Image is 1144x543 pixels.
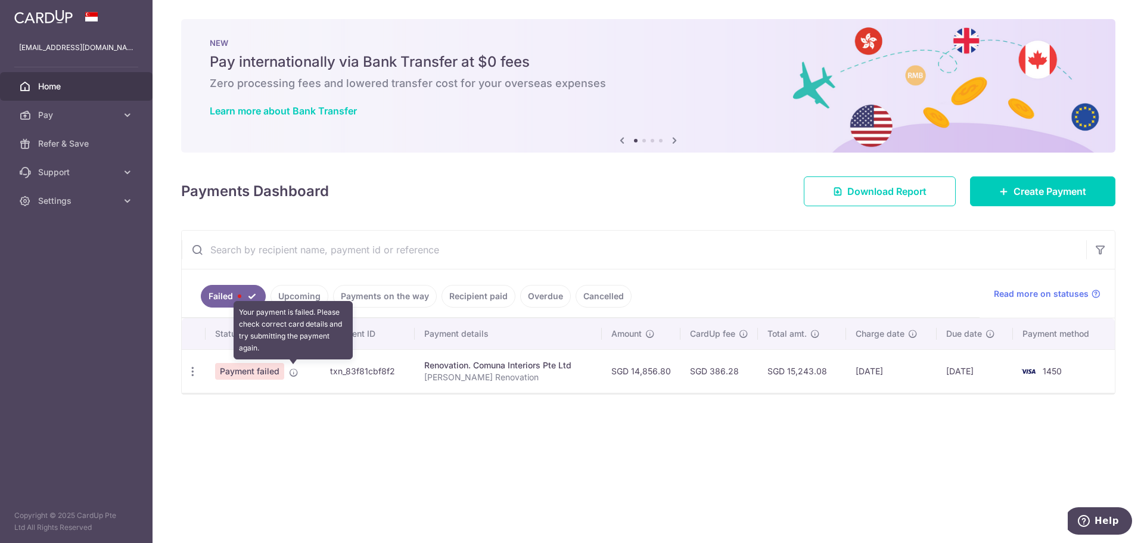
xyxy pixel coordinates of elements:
[1013,318,1115,349] th: Payment method
[210,52,1087,72] h5: Pay internationally via Bank Transfer at $0 fees
[321,318,415,349] th: Payment ID
[415,318,601,349] th: Payment details
[994,288,1089,300] span: Read more on statuses
[442,285,515,308] a: Recipient paid
[424,359,592,371] div: Renovation. Comuna Interiors Pte Ltd
[970,176,1115,206] a: Create Payment
[937,349,1013,393] td: [DATE]
[181,19,1115,153] img: Bank transfer banner
[994,288,1101,300] a: Read more on statuses
[271,285,328,308] a: Upcoming
[576,285,632,308] a: Cancelled
[680,349,758,393] td: SGD 386.28
[234,301,353,359] div: Your payment is failed. Please check correct card details and try submitting the payment again.
[856,328,904,340] span: Charge date
[215,363,284,380] span: Payment failed
[210,76,1087,91] h6: Zero processing fees and lowered transfer cost for your overseas expenses
[767,328,807,340] span: Total amt.
[846,349,937,393] td: [DATE]
[182,231,1086,269] input: Search by recipient name, payment id or reference
[1014,184,1086,198] span: Create Payment
[1016,364,1040,378] img: Bank Card
[19,42,133,54] p: [EMAIL_ADDRESS][DOMAIN_NAME]
[181,181,329,202] h4: Payments Dashboard
[804,176,956,206] a: Download Report
[758,349,846,393] td: SGD 15,243.08
[321,349,415,393] td: txn_83f81cbf8f2
[611,328,642,340] span: Amount
[333,285,437,308] a: Payments on the way
[1068,507,1132,537] iframe: Opens a widget where you can find more information
[38,138,117,150] span: Refer & Save
[38,195,117,207] span: Settings
[520,285,571,308] a: Overdue
[210,105,357,117] a: Learn more about Bank Transfer
[1043,366,1062,376] span: 1450
[690,328,735,340] span: CardUp fee
[14,10,73,24] img: CardUp
[210,38,1087,48] p: NEW
[38,109,117,121] span: Pay
[201,285,266,308] a: Failed
[38,80,117,92] span: Home
[602,349,680,393] td: SGD 14,856.80
[215,328,241,340] span: Status
[424,371,592,383] p: [PERSON_NAME] Renovation
[38,166,117,178] span: Support
[847,184,927,198] span: Download Report
[946,328,982,340] span: Due date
